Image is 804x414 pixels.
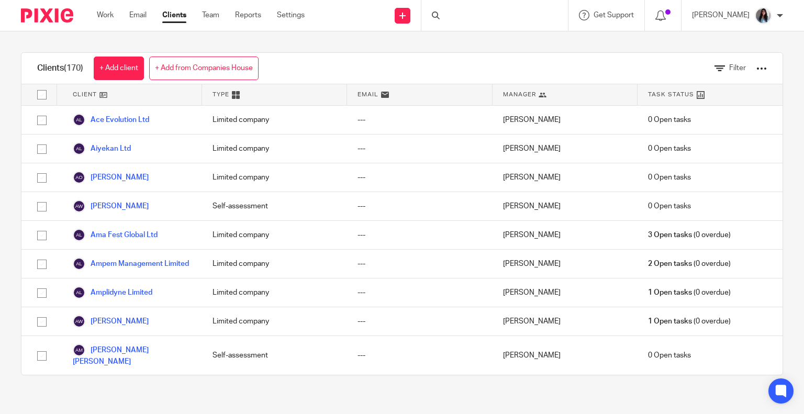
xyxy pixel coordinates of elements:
[202,135,347,163] div: Limited company
[202,250,347,278] div: Limited company
[32,85,52,105] input: Select all
[129,10,147,20] a: Email
[347,221,492,249] div: ---
[648,259,731,269] span: (0 overdue)
[347,336,492,375] div: ---
[73,258,85,270] img: svg%3E
[149,57,259,80] a: + Add from Companies House
[202,307,347,335] div: Limited company
[73,286,152,299] a: Amplidyne Limited
[648,230,692,240] span: 3 Open tasks
[73,90,97,99] span: Client
[493,192,638,220] div: [PERSON_NAME]
[94,57,144,80] a: + Add client
[202,278,347,307] div: Limited company
[347,163,492,192] div: ---
[73,114,85,126] img: svg%3E
[73,171,85,184] img: svg%3E
[347,192,492,220] div: ---
[347,278,492,307] div: ---
[73,142,85,155] img: svg%3E
[493,278,638,307] div: [PERSON_NAME]
[97,10,114,20] a: Work
[648,115,691,125] span: 0 Open tasks
[73,200,85,212] img: svg%3E
[277,10,305,20] a: Settings
[648,172,691,183] span: 0 Open tasks
[347,135,492,163] div: ---
[729,64,746,72] span: Filter
[648,90,694,99] span: Task Status
[648,350,691,361] span: 0 Open tasks
[202,163,347,192] div: Limited company
[202,10,219,20] a: Team
[73,258,189,270] a: Ampem Management Limited
[755,7,772,24] img: 1653117891607.jpg
[213,90,229,99] span: Type
[37,63,83,74] h1: Clients
[73,114,149,126] a: Ace Evolution Ltd
[648,201,691,211] span: 0 Open tasks
[202,221,347,249] div: Limited company
[493,336,638,375] div: [PERSON_NAME]
[73,200,149,212] a: [PERSON_NAME]
[235,10,261,20] a: Reports
[162,10,186,20] a: Clients
[493,307,638,335] div: [PERSON_NAME]
[493,221,638,249] div: [PERSON_NAME]
[73,315,85,328] img: svg%3E
[73,229,158,241] a: Ama Fest Global Ltd
[648,143,691,154] span: 0 Open tasks
[358,90,378,99] span: Email
[202,106,347,134] div: Limited company
[648,287,692,298] span: 1 Open tasks
[347,106,492,134] div: ---
[202,192,347,220] div: Self-assessment
[73,171,149,184] a: [PERSON_NAME]
[347,250,492,278] div: ---
[21,8,73,23] img: Pixie
[594,12,634,19] span: Get Support
[493,106,638,134] div: [PERSON_NAME]
[493,163,638,192] div: [PERSON_NAME]
[648,316,731,327] span: (0 overdue)
[64,64,83,72] span: (170)
[493,250,638,278] div: [PERSON_NAME]
[648,316,692,327] span: 1 Open tasks
[648,287,731,298] span: (0 overdue)
[692,10,750,20] p: [PERSON_NAME]
[202,336,347,375] div: Self-assessment
[648,259,692,269] span: 2 Open tasks
[73,229,85,241] img: svg%3E
[493,135,638,163] div: [PERSON_NAME]
[73,142,131,155] a: Aiyekan Ltd
[73,315,149,328] a: [PERSON_NAME]
[347,307,492,335] div: ---
[73,344,192,367] a: [PERSON_NAME] [PERSON_NAME]
[73,344,85,356] img: svg%3E
[648,230,731,240] span: (0 overdue)
[73,286,85,299] img: svg%3E
[503,90,536,99] span: Manager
